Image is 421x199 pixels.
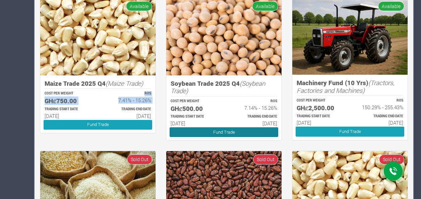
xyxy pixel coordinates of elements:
[45,113,92,119] h6: [DATE]
[356,120,403,126] h6: [DATE]
[378,1,404,11] span: Available
[127,154,152,164] span: Sold Out
[252,1,278,11] span: Available
[297,79,403,94] h5: Machinery Fund (10 Yrs)
[297,78,395,94] i: (Tractors, Factories and Machines)
[230,120,277,126] h6: [DATE]
[297,114,344,119] p: Estimated Trading Start Date
[171,105,218,113] h5: GHȼ500.00
[171,79,265,95] i: (Soybean Trade)
[170,127,278,137] a: Fund Trade
[297,104,344,112] h5: GHȼ2,500.00
[253,154,278,164] span: Sold Out
[45,107,92,112] p: Estimated Trading Start Date
[230,114,277,119] p: Estimated Trading End Date
[171,114,218,119] p: Estimated Trading Start Date
[171,120,218,126] h6: [DATE]
[297,98,344,103] p: COST PER WEIGHT
[171,80,277,95] h5: Soybean Trade 2025 Q4
[230,105,277,111] h6: 7.14% - 15.26%
[356,104,403,110] h6: 150.29% - 255.43%
[104,91,151,96] p: ROS
[45,80,151,87] h5: Maize Trade 2025 Q4
[356,98,403,103] p: ROS
[106,79,143,87] i: (Maize Trade)
[44,120,152,130] a: Fund Trade
[104,113,151,119] h6: [DATE]
[104,97,151,103] h6: 7.41% - 15.26%
[297,120,344,126] h6: [DATE]
[45,97,92,105] h5: GHȼ750.00
[104,107,151,112] p: Estimated Trading End Date
[230,99,277,104] p: ROS
[379,154,404,164] span: Sold Out
[126,1,152,11] span: Available
[45,91,92,96] p: COST PER WEIGHT
[296,127,404,136] a: Fund Trade
[171,99,218,104] p: COST PER WEIGHT
[356,114,403,119] p: Estimated Trading End Date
